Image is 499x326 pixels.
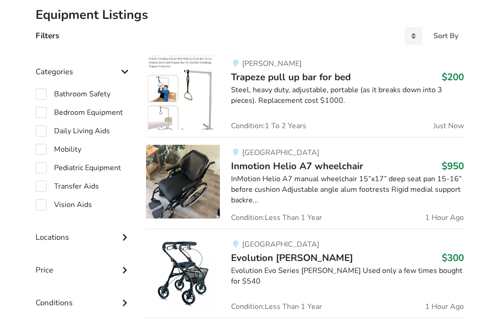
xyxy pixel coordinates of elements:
h3: $300 [442,252,464,264]
h3: $200 [442,71,464,83]
a: bedroom equipment-trapeze pull up bar for bed[PERSON_NAME]Trapeze pull up bar for bed$200Steel, h... [146,56,463,137]
span: Trapeze pull up bar for bed [231,71,351,83]
div: Locations [36,214,132,247]
span: 1 Hour Ago [425,303,464,310]
span: Inmotion Helio A7 wheelchair [231,160,363,172]
div: Conditions [36,279,132,312]
div: Evolution Evo Series [PERSON_NAME] Used only a few times bought for $540 [231,266,463,287]
img: mobility-inmotion helio a7 wheelchair [146,145,220,219]
span: Condition: Less Than 1 Year [231,214,322,221]
div: Price [36,247,132,279]
div: InMotion Helio A7 manual wheelchair 15”x17” deep seat pan 15-16” before cushion Adjustable angle ... [231,174,463,206]
label: Daily Living Aids [36,125,110,136]
span: [GEOGRAPHIC_DATA] [242,148,319,158]
div: Categories [36,48,132,81]
a: mobility-evolution walker[GEOGRAPHIC_DATA]Evolution [PERSON_NAME]$300Evolution Evo Series [PERSON... [146,229,463,318]
h4: Filters [36,30,59,41]
div: Steel, heavy duty, adjustable, portable (as it breaks down into 3 pieces). Replacement cost $1000. [231,85,463,106]
label: Bedroom Equipment [36,107,123,118]
label: Vision Aids [36,199,92,210]
img: mobility-evolution walker [146,237,220,310]
span: Evolution [PERSON_NAME] [231,251,353,264]
span: [PERSON_NAME] [242,59,302,69]
span: Condition: 1 To 2 Years [231,122,306,130]
div: Sort By [433,32,458,40]
a: mobility-inmotion helio a7 wheelchair[GEOGRAPHIC_DATA]Inmotion Helio A7 wheelchair$950InMotion He... [146,137,463,229]
h3: $950 [442,160,464,172]
label: Transfer Aids [36,181,99,192]
span: Condition: Less Than 1 Year [231,303,322,310]
label: Mobility [36,144,81,155]
label: Pediatric Equipment [36,162,121,173]
span: [GEOGRAPHIC_DATA] [242,239,319,249]
label: Bathroom Safety [36,89,110,100]
img: bedroom equipment-trapeze pull up bar for bed [146,56,220,130]
span: Just Now [433,122,464,130]
span: 1 Hour Ago [425,214,464,221]
h2: Equipment Listings [36,7,464,23]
